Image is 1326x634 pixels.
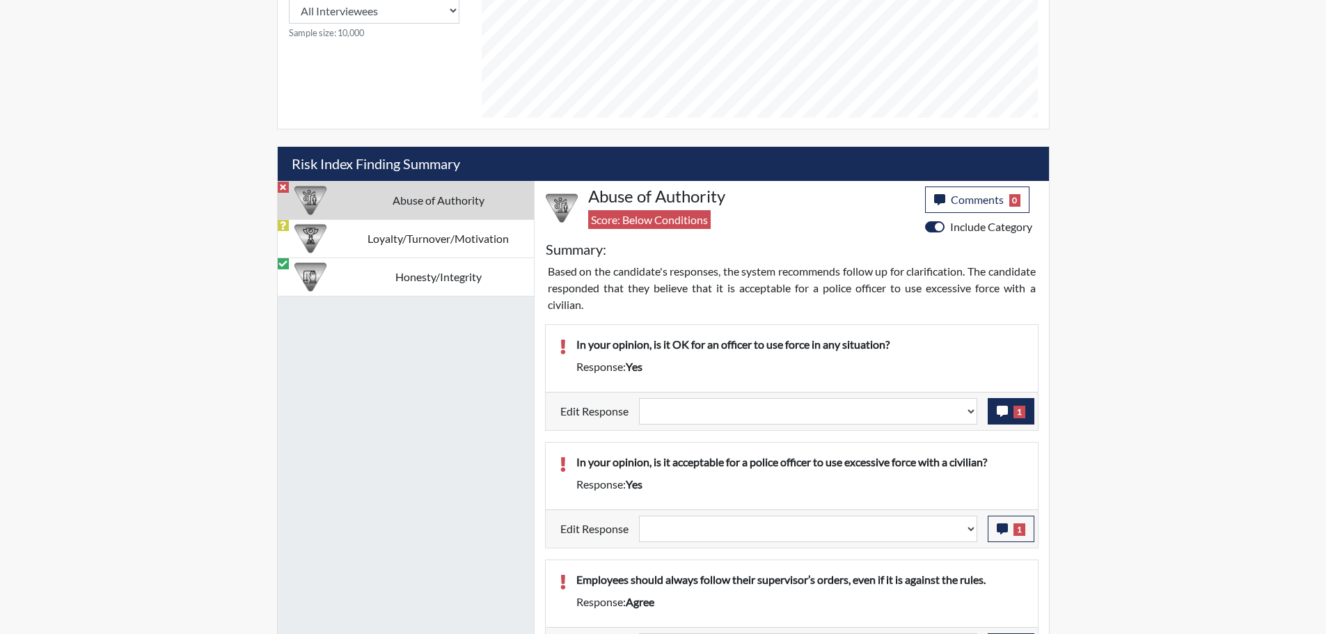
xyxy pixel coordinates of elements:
small: Sample size: 10,000 [289,26,459,40]
img: CATEGORY%20ICON-11.a5f294f4.png [294,261,326,293]
label: Include Category [950,219,1032,235]
span: 0 [1009,194,1021,207]
span: 1 [1013,406,1025,418]
span: yes [626,360,642,373]
td: Abuse of Authority [343,181,534,219]
span: Score: Below Conditions [588,210,711,229]
img: CATEGORY%20ICON-01.94e51fac.png [546,192,578,224]
span: agree [626,595,654,608]
div: Response: [566,358,1034,375]
button: Comments0 [925,187,1030,213]
p: In your opinion, is it OK for an officer to use force in any situation? [576,336,1024,353]
button: 1 [988,398,1034,425]
img: CATEGORY%20ICON-01.94e51fac.png [294,184,326,216]
button: 1 [988,516,1034,542]
h5: Risk Index Finding Summary [278,147,1049,181]
div: Response: [566,594,1034,610]
label: Edit Response [560,398,629,425]
td: Loyalty/Turnover/Motivation [343,219,534,257]
td: Honesty/Integrity [343,257,534,296]
span: yes [626,477,642,491]
label: Edit Response [560,516,629,542]
h4: Abuse of Authority [588,187,915,207]
div: Update the test taker's response, the change might impact the score [629,398,988,425]
img: CATEGORY%20ICON-17.40ef8247.png [294,223,326,255]
span: Comments [951,193,1004,206]
span: 1 [1013,523,1025,536]
div: Update the test taker's response, the change might impact the score [629,516,988,542]
p: In your opinion, is it acceptable for a police officer to use excessive force with a civilian? [576,454,1024,470]
p: Employees should always follow their supervisor’s orders, even if it is against the rules. [576,571,1024,588]
p: Based on the candidate's responses, the system recommends follow up for clarification. The candid... [548,263,1036,313]
h5: Summary: [546,241,606,257]
div: Response: [566,476,1034,493]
